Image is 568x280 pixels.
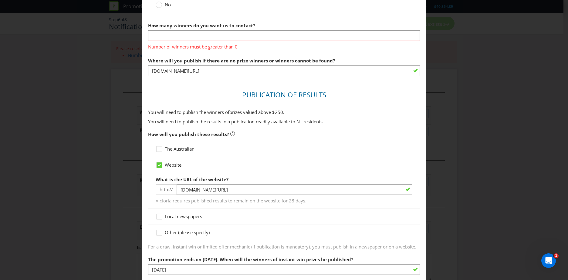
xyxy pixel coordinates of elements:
[165,146,194,152] span: The Australian
[235,90,334,100] legend: Publication of Results
[148,256,353,262] span: The promotion ends on [DATE]. When will the winners of instant win prizes be published?
[148,109,229,115] span: You will need to publish the winners of
[156,184,177,195] span: http://
[165,229,210,235] span: Other (please specify)
[541,253,556,268] iframe: Intercom live chat
[148,41,420,50] span: Number of winners must be greater than 0
[165,2,171,8] span: No
[165,213,202,219] span: Local newspapers
[148,118,420,125] p: You will need to publish the results in a publication readily available to NT residents.
[148,22,255,28] span: How many winners do you want us to contact?
[275,109,283,115] span: 250
[148,58,335,64] span: Where will you publish if there are no prize winners or winners cannot be found?
[229,109,240,115] span: prize
[240,109,275,115] span: s valued above $
[148,264,420,275] input: DD/MM/YY
[148,131,229,137] span: How will you publish these results?
[156,176,228,182] span: What is the URL of the website?
[156,195,412,204] span: Victoria requires published results to remain on the website for 28 days.
[554,253,559,258] span: 1
[148,242,420,250] span: For a draw, instant win or limited offer mechanic (if publication is mandatory), you must publish...
[165,162,181,168] span: Website
[283,109,284,115] span: .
